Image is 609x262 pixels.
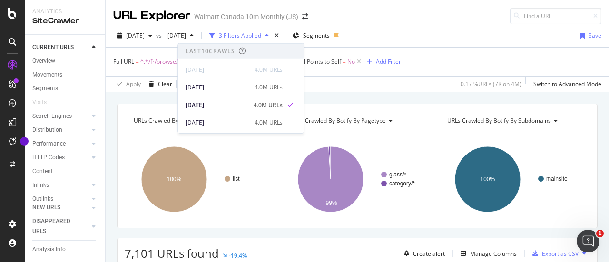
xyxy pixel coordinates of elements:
div: Apply [126,80,141,88]
text: list [233,175,240,182]
a: Movements [32,70,98,80]
span: 2025 Aug. 1st [164,31,186,39]
a: Outlinks [32,194,89,204]
div: NEW URLS [32,203,60,213]
div: Inlinks [32,180,49,190]
a: CURRENT URLS [32,42,89,52]
div: Export as CSV [542,250,579,258]
div: URL Explorer [113,8,190,24]
a: Content [32,166,98,176]
svg: A chart. [125,138,274,221]
a: Search Engines [32,111,89,121]
button: Create alert [400,246,445,261]
a: Overview [32,56,98,66]
div: 4.0M URLs [255,118,283,126]
span: ^.*/fr/browse/.*$ [140,55,186,68]
button: Add Filter [363,56,401,68]
button: Apply [113,77,141,92]
svg: A chart. [438,138,588,221]
div: 4.0M URLs [255,83,283,91]
div: Create alert [413,250,445,258]
a: HTTP Codes [32,153,89,163]
div: Segments [32,84,58,94]
div: [DATE] [186,118,249,126]
button: Manage Columns [457,248,517,259]
a: Visits [32,97,56,107]
span: 7,101 URLs found [125,245,219,261]
div: Content [32,166,53,176]
button: Save [177,77,201,92]
button: 3 Filters Applied [206,28,273,43]
text: 100% [480,176,495,183]
div: Search Engines [32,111,72,121]
div: [DATE] [186,83,249,91]
text: glass/* [389,171,406,178]
div: Tooltip anchor [20,137,29,146]
div: DISAPPEARED URLS [32,216,80,236]
div: Outlinks [32,194,53,204]
input: Find a URL [510,8,601,24]
div: Movements [32,70,62,80]
span: = [136,58,139,66]
text: 100% [167,176,182,183]
div: [DATE] [186,65,249,74]
span: vs [156,31,164,39]
div: CURRENT URLS [32,42,74,52]
span: 2025 Aug. 15th [126,31,145,39]
span: = [343,58,346,66]
div: Performance [32,139,66,149]
span: Full URL [113,58,134,66]
button: Save [577,28,601,43]
a: Performance [32,139,89,149]
button: Export as CSV [529,246,579,261]
div: Distribution [32,125,62,135]
h4: URLs Crawled By Botify By pagetype [288,113,424,128]
button: Segments [289,28,334,43]
div: Overview [32,56,55,66]
a: NEW URLS [32,203,89,213]
div: SiteCrawler [32,16,98,27]
div: Manage Columns [470,250,517,258]
h4: URLs Crawled By Botify By smartlink_px [132,113,268,128]
a: Analysis Info [32,244,98,254]
a: DISAPPEARED URLS [32,216,89,236]
button: [DATE] [113,28,156,43]
span: URLs Crawled By Botify By pagetype [290,116,386,125]
span: URLs Crawled By Botify By subdomains [447,116,551,125]
div: [DATE] [186,100,248,109]
div: HTTP Codes [32,153,65,163]
button: [DATE] [164,28,197,43]
div: Save [589,31,601,39]
div: 4.0M URLs [255,65,283,74]
button: Switch to Advanced Mode [530,77,601,92]
div: -19.4% [229,252,247,260]
text: mainsite [546,175,568,182]
a: Inlinks [32,180,89,190]
div: times [273,31,281,40]
div: 4.0M URLs [254,100,283,109]
span: URLs Crawled By Botify By smartlink_px [134,116,238,125]
svg: A chart. [281,138,431,221]
div: Analytics [32,8,98,16]
text: 99% [326,200,337,206]
a: Distribution [32,125,89,135]
text: category/* [389,180,415,187]
div: arrow-right-arrow-left [302,13,308,20]
div: Visits [32,97,47,107]
div: Clear [158,80,172,88]
div: Analysis Info [32,244,66,254]
button: Clear [145,77,172,92]
span: Canonical Points to Self [279,58,341,66]
div: Walmart Canada 10m Monthly (JS) [194,12,298,21]
div: 0.17 % URLs ( 7K on 4M ) [461,80,521,88]
h4: URLs Crawled By Botify By subdomains [445,113,581,128]
div: Last 10 Crawls [186,47,235,55]
a: Segments [32,84,98,94]
span: No [347,55,355,68]
span: 1 [596,230,604,237]
div: Add Filter [376,58,401,66]
iframe: Intercom live chat [577,230,599,252]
